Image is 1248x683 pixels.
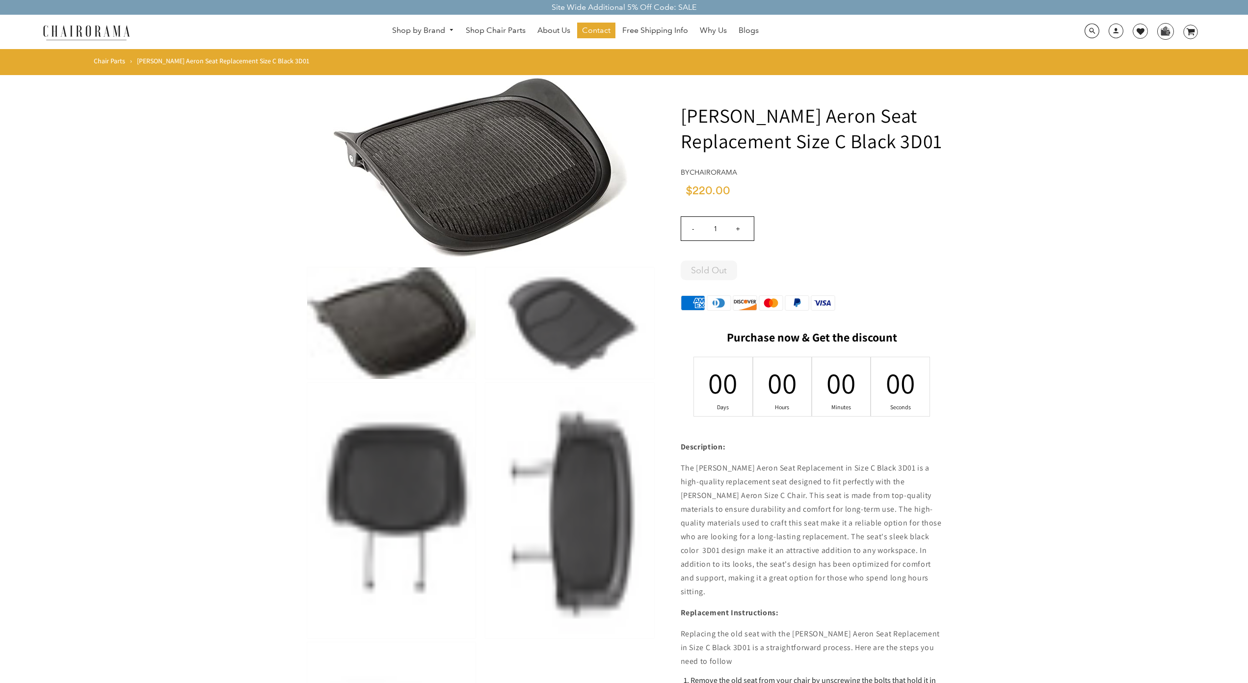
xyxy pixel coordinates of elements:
div: Days [717,403,730,411]
h4: by [681,168,943,177]
div: 00 [717,364,730,402]
p: Replacing the old seat with the [PERSON_NAME] Aeron Seat Replacement in Size C Black 3D01 is a st... [681,627,943,668]
a: Shop by Brand [387,23,459,38]
p: The [PERSON_NAME] Aeron Seat Replacement in Size C Black 3D01 is a high-quality replacement seat ... [681,461,943,599]
a: About Us [532,23,575,38]
button: Sold Out [681,261,737,280]
a: Why Us [695,23,732,38]
a: Blogs [734,23,764,38]
input: + [726,217,750,240]
strong: Description: [681,442,726,452]
div: Seconds [894,403,907,411]
img: Herman Miller Aeron Seat Replacement Size C Black 3D01 - chairorama [485,383,654,638]
a: Chair Parts [94,56,125,65]
span: Free Shipping Info [622,26,688,36]
div: 00 [894,364,907,402]
img: WhatsApp_Image_2024-07-12_at_16.23.01.webp [1158,24,1173,38]
span: About Us [537,26,570,36]
nav: DesktopNavigation [177,23,973,41]
div: 00 [835,364,848,402]
h2: Purchase now & Get the discount [681,330,943,349]
a: Contact [577,23,615,38]
strong: Replacement Instructions: [681,607,779,618]
img: Herman Miller Aeron Seat Replacement Size C Black 3D01 - chairorama [485,267,654,379]
input: - [681,217,705,240]
span: Blogs [739,26,759,36]
img: Herman Miller Aeron Seat Replacement Size C Black 3D01 - chairorama [307,383,476,638]
img: Herman Miller Aeron Seat Replacement Size C Black 3D01 - chairorama [333,78,628,258]
span: $220.00 [686,185,730,197]
img: chairorama [37,24,135,41]
span: Shop Chair Parts [466,26,526,36]
nav: breadcrumbs [94,56,313,70]
span: Why Us [700,26,727,36]
img: Herman Miller Aeron Seat Replacement Size C Black 3D01 - chairorama [307,267,476,379]
a: Free Shipping Info [617,23,693,38]
h1: [PERSON_NAME] Aeron Seat Replacement Size C Black 3D01 [681,103,943,154]
a: chairorama [690,168,737,177]
span: Sold Out [691,265,727,276]
div: 00 [776,364,789,402]
div: Minutes [835,403,848,411]
span: › [130,56,132,65]
a: Shop Chair Parts [461,23,531,38]
span: [PERSON_NAME] Aeron Seat Replacement Size C Black 3D01 [137,56,309,65]
span: Contact [582,26,611,36]
div: Hours [776,403,789,411]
